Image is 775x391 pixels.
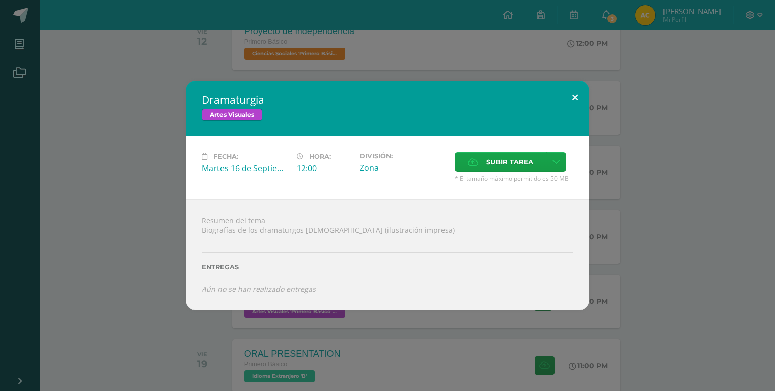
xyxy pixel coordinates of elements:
span: * El tamaño máximo permitido es 50 MB [455,174,573,183]
div: Martes 16 de Septiembre [202,163,289,174]
div: Zona [360,162,447,173]
h2: Dramaturgia [202,93,573,107]
i: Aún no se han realizado entregas [202,284,316,294]
label: Entregas [202,263,573,271]
span: Subir tarea [486,153,533,171]
button: Close (Esc) [561,81,589,115]
span: Hora: [309,153,331,160]
div: 12:00 [297,163,352,174]
div: Resumen del tema Biografías de los dramaturgos [DEMOGRAPHIC_DATA] (ilustración impresa) [186,199,589,310]
span: Fecha: [213,153,238,160]
span: Artes Visuales [202,109,262,121]
label: División: [360,152,447,160]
